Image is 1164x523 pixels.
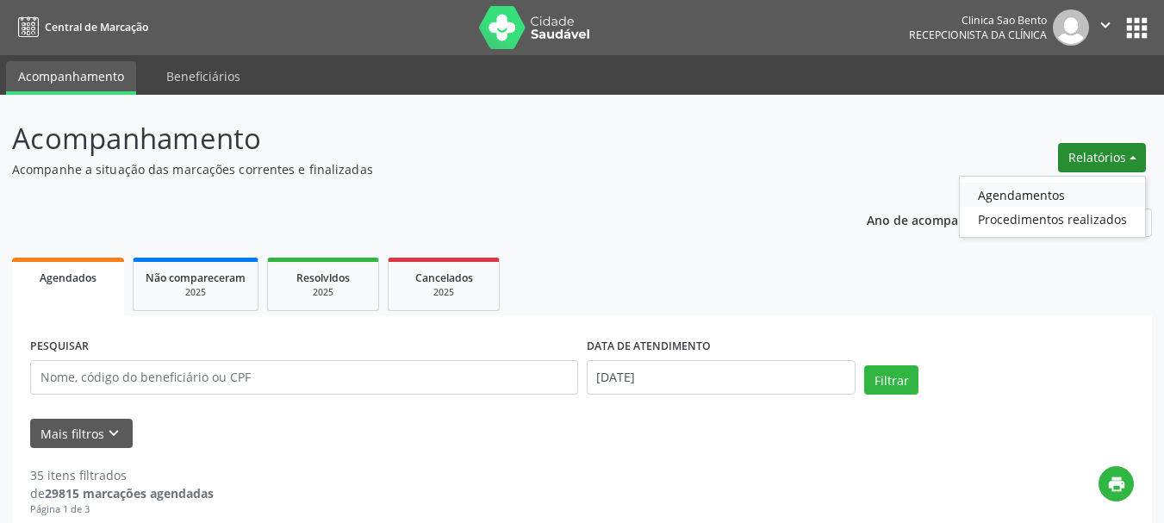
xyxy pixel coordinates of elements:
[280,286,366,299] div: 2025
[296,271,350,285] span: Resolvidos
[12,160,810,178] p: Acompanhe a situação das marcações correntes e finalizadas
[867,209,1019,230] p: Ano de acompanhamento
[864,365,918,395] button: Filtrar
[30,466,214,484] div: 35 itens filtrados
[1053,9,1089,46] img: img
[45,20,148,34] span: Central de Marcação
[12,117,810,160] p: Acompanhamento
[587,333,711,360] label: DATA DE ATENDIMENTO
[1099,466,1134,501] button: print
[1058,143,1146,172] button: Relatórios
[146,286,246,299] div: 2025
[1096,16,1115,34] i: 
[30,484,214,502] div: de
[1089,9,1122,46] button: 
[104,424,123,443] i: keyboard_arrow_down
[154,61,252,91] a: Beneficiários
[12,13,148,41] a: Central de Marcação
[30,360,578,395] input: Nome, código do beneficiário ou CPF
[30,333,89,360] label: PESQUISAR
[401,286,487,299] div: 2025
[960,183,1145,207] a: Agendamentos
[1122,13,1152,43] button: apps
[587,360,856,395] input: Selecione um intervalo
[415,271,473,285] span: Cancelados
[6,61,136,95] a: Acompanhamento
[1107,475,1126,494] i: print
[909,28,1047,42] span: Recepcionista da clínica
[959,176,1146,238] ul: Relatórios
[909,13,1047,28] div: Clinica Sao Bento
[146,271,246,285] span: Não compareceram
[30,502,214,517] div: Página 1 de 3
[40,271,96,285] span: Agendados
[960,207,1145,231] a: Procedimentos realizados
[45,485,214,501] strong: 29815 marcações agendadas
[30,419,133,449] button: Mais filtroskeyboard_arrow_down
